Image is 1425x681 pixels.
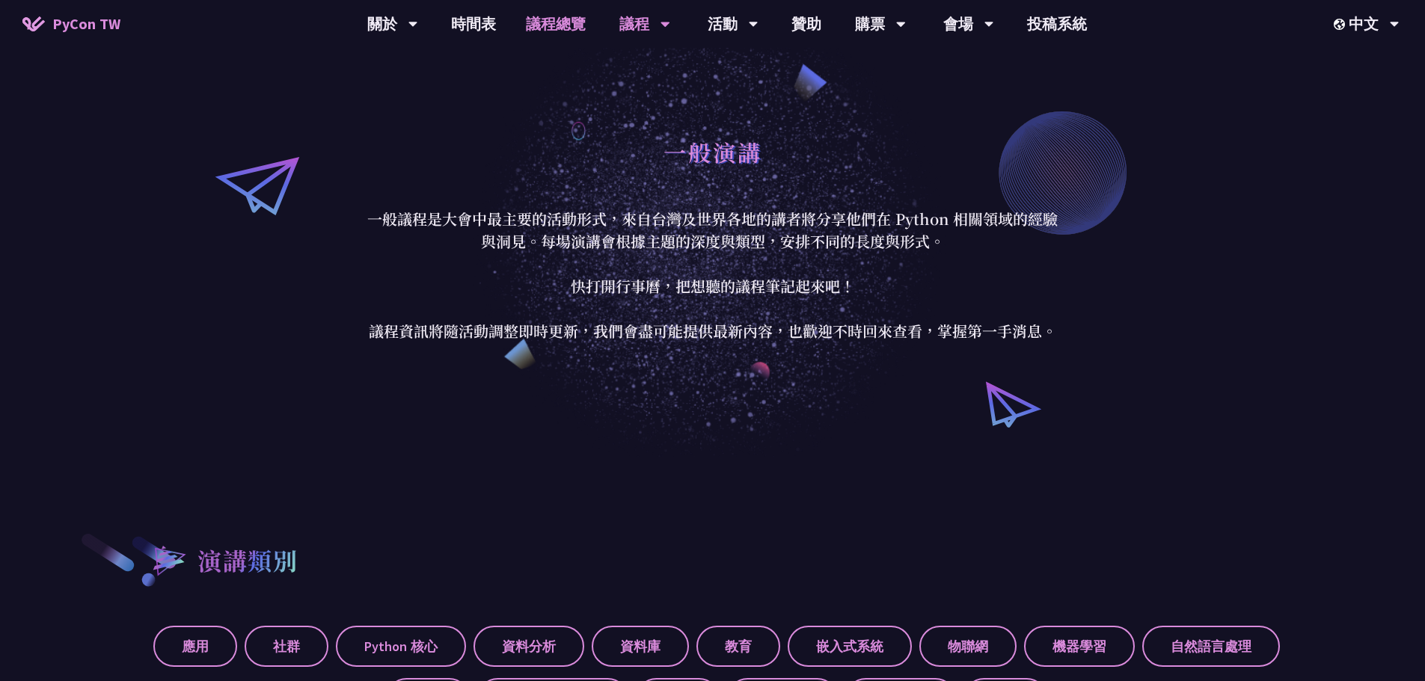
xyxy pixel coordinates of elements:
img: heading-bullet [138,531,197,588]
img: Locale Icon [1334,19,1349,30]
span: PyCon TW [52,13,120,35]
label: 社群 [245,626,328,667]
h2: 演講類別 [197,542,298,578]
label: 機器學習 [1024,626,1135,667]
label: 嵌入式系統 [788,626,912,667]
h1: 一般演講 [664,129,762,174]
label: 教育 [696,626,780,667]
p: 一般議程是大會中最主要的活動形式，來自台灣及世界各地的講者將分享他們在 Python 相關領域的經驗與洞見。每場演講會根據主題的深度與類型，安排不同的長度與形式。 快打開行事曆，把想聽的議程筆記... [365,208,1061,342]
label: 資料分析 [474,626,584,667]
label: Python 核心 [336,626,466,667]
label: 自然語言處理 [1142,626,1280,667]
label: 物聯網 [919,626,1017,667]
label: 應用 [153,626,237,667]
img: Home icon of PyCon TW 2025 [22,16,45,31]
a: PyCon TW [7,5,135,43]
label: 資料庫 [592,626,689,667]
